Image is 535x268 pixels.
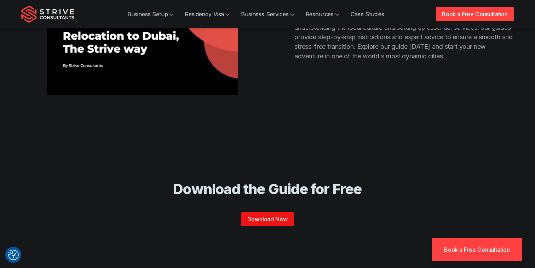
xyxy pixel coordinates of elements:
[300,7,345,21] a: Resources
[41,180,494,198] h4: Download the Guide for Free
[8,250,19,260] button: Consent Preferences
[179,7,235,21] a: Residency Visa
[21,5,74,23] img: Strive Consultants
[294,13,514,61] p: From navigating visa requirements and finding the perfect home to understanding the local culture...
[241,212,293,226] a: Download Now
[235,7,300,21] a: Business Services
[345,7,390,21] a: Case Studies
[122,7,179,21] a: Business Setup
[436,7,514,21] a: Book a Free Consultation
[432,238,522,261] a: Book a Free Consultation
[8,250,19,260] img: Revisit consent button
